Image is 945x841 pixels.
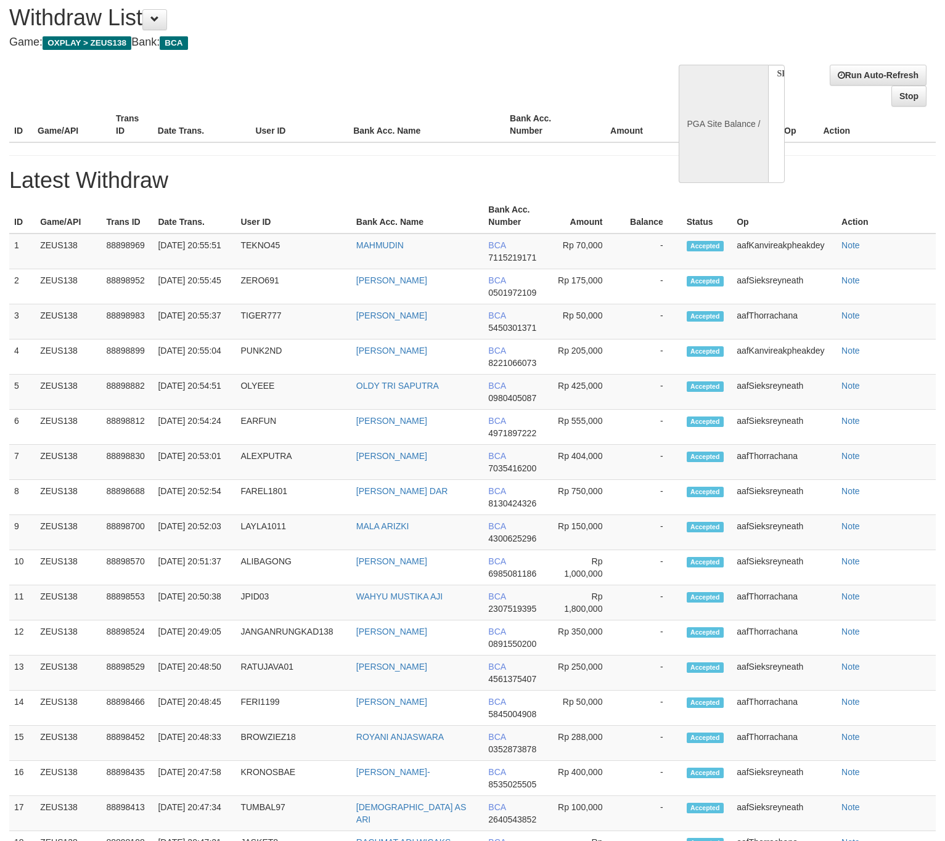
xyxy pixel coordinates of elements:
[621,550,681,585] td: -
[35,691,101,726] td: ZEUS138
[550,410,621,445] td: Rp 555,000
[488,604,536,614] span: 2307519395
[687,768,724,778] span: Accepted
[687,592,724,603] span: Accepted
[841,381,860,391] a: Note
[35,339,101,375] td: ZEUS138
[687,697,724,708] span: Accepted
[356,381,439,391] a: OLDY TRI SAPUTRA
[841,662,860,672] a: Note
[488,381,505,391] span: BCA
[153,796,235,831] td: [DATE] 20:47:34
[488,253,536,262] span: 7115219171
[235,796,351,831] td: TUMBAL97
[9,620,35,656] td: 12
[9,36,618,49] h4: Game: Bank:
[621,304,681,339] td: -
[235,198,351,234] th: User ID
[35,656,101,691] td: ZEUS138
[9,585,35,620] td: 11
[687,381,724,392] span: Accepted
[841,591,860,601] a: Note
[841,802,860,812] a: Note
[550,726,621,761] td: Rp 288,000
[9,339,35,375] td: 4
[621,445,681,480] td: -
[841,732,860,742] a: Note
[35,515,101,550] td: ZEUS138
[153,550,235,585] td: [DATE] 20:51:37
[682,198,732,234] th: Status
[356,767,430,777] a: [PERSON_NAME]-
[43,36,131,50] span: OXPLAY > ZEUS138
[356,556,427,566] a: [PERSON_NAME]
[235,620,351,656] td: JANGANRUNGKAD138
[356,732,444,742] a: ROYANI ANJASWARA
[235,234,351,269] td: TEKNO45
[488,275,505,285] span: BCA
[153,585,235,620] td: [DATE] 20:50:38
[33,107,111,142] th: Game/API
[621,656,681,691] td: -
[841,521,860,531] a: Note
[687,452,724,462] span: Accepted
[732,691,837,726] td: aafThorrachana
[621,620,681,656] td: -
[621,198,681,234] th: Balance
[488,732,505,742] span: BCA
[235,550,351,585] td: ALIBAGONG
[153,269,235,304] td: [DATE] 20:55:45
[9,410,35,445] td: 6
[687,346,724,357] span: Accepted
[687,733,724,743] span: Accepted
[101,480,153,515] td: 88898688
[488,486,505,496] span: BCA
[9,375,35,410] td: 5
[488,767,505,777] span: BCA
[101,726,153,761] td: 88898452
[488,802,505,812] span: BCA
[35,234,101,269] td: ZEUS138
[153,198,235,234] th: Date Trans.
[9,550,35,585] td: 10
[101,339,153,375] td: 88898899
[621,691,681,726] td: -
[583,107,661,142] th: Amount
[550,515,621,550] td: Rp 150,000
[488,498,536,508] span: 8130424326
[235,480,351,515] td: FAREL1801
[153,691,235,726] td: [DATE] 20:48:45
[732,585,837,620] td: aafThorrachana
[687,487,724,497] span: Accepted
[550,234,621,269] td: Rp 70,000
[9,761,35,796] td: 16
[235,269,351,304] td: ZERO691
[841,627,860,636] a: Note
[35,410,101,445] td: ZEUS138
[732,269,837,304] td: aafSieksreyneath
[101,410,153,445] td: 88898812
[101,656,153,691] td: 88898529
[356,591,443,601] a: WAHYU MUSTIKA AJI
[235,726,351,761] td: BROWZIEZ18
[356,451,427,461] a: [PERSON_NAME]
[841,767,860,777] a: Note
[687,627,724,638] span: Accepted
[351,198,483,234] th: Bank Acc. Name
[841,311,860,320] a: Note
[550,761,621,796] td: Rp 400,000
[160,36,187,50] span: BCA
[732,198,837,234] th: Op
[9,234,35,269] td: 1
[488,744,536,754] span: 0352873878
[687,276,724,286] span: Accepted
[550,480,621,515] td: Rp 750,000
[101,761,153,796] td: 88898435
[841,486,860,496] a: Note
[732,480,837,515] td: aafSieksreyneath
[153,375,235,410] td: [DATE] 20:54:51
[35,375,101,410] td: ZEUS138
[687,803,724,813] span: Accepted
[661,107,733,142] th: Balance
[550,269,621,304] td: Rp 175,000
